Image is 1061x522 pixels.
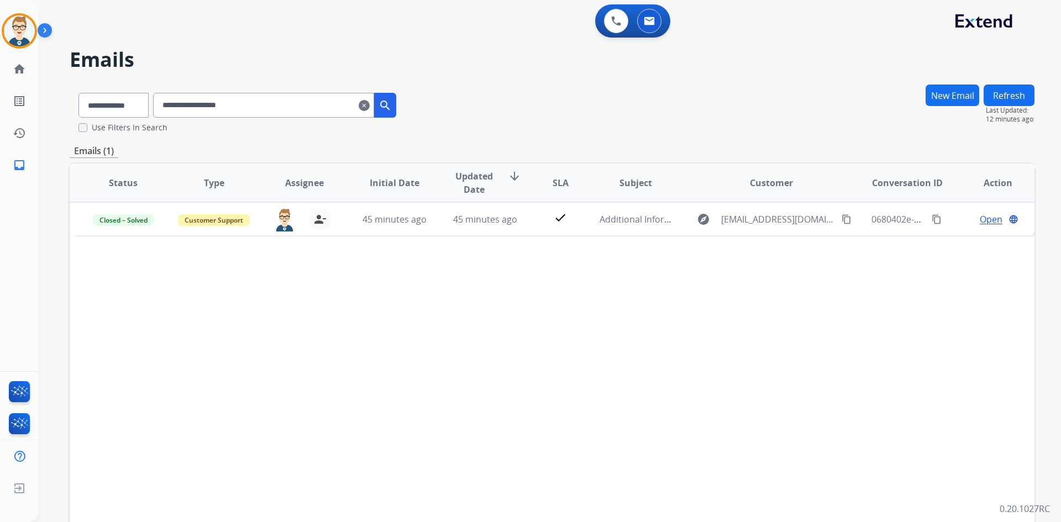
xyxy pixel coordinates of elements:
[871,213,1039,225] span: 0680402e-3859-4456-92f2-bda62bb222cf
[359,99,370,112] mat-icon: clear
[986,106,1034,115] span: Last Updated:
[92,122,167,133] label: Use Filters In Search
[986,115,1034,124] span: 12 minutes ago
[600,213,729,225] span: Additional Information Needed
[109,176,138,189] span: Status
[274,208,296,231] img: agent-avatar
[842,214,852,224] mat-icon: content_copy
[13,159,26,172] mat-icon: inbox
[449,170,500,196] span: Updated Date
[553,176,569,189] span: SLA
[370,176,419,189] span: Initial Date
[285,176,324,189] span: Assignee
[70,49,1034,71] h2: Emails
[13,94,26,108] mat-icon: list_alt
[872,176,943,189] span: Conversation ID
[363,213,427,225] span: 45 minutes ago
[379,99,392,112] mat-icon: search
[508,170,521,183] mat-icon: arrow_downward
[721,213,835,226] span: [EMAIL_ADDRESS][DOMAIN_NAME]
[13,126,26,140] mat-icon: history
[13,62,26,76] mat-icon: home
[1000,502,1050,515] p: 0.20.1027RC
[697,213,710,226] mat-icon: explore
[619,176,652,189] span: Subject
[750,176,793,189] span: Customer
[453,213,517,225] span: 45 minutes ago
[944,164,1034,202] th: Action
[4,15,35,46] img: avatar
[1009,214,1018,224] mat-icon: language
[70,144,118,158] p: Emails (1)
[554,211,567,224] mat-icon: check
[984,85,1034,106] button: Refresh
[926,85,979,106] button: New Email
[93,214,154,226] span: Closed – Solved
[932,214,942,224] mat-icon: content_copy
[178,214,250,226] span: Customer Support
[204,176,224,189] span: Type
[980,213,1002,226] span: Open
[313,213,327,226] mat-icon: person_remove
